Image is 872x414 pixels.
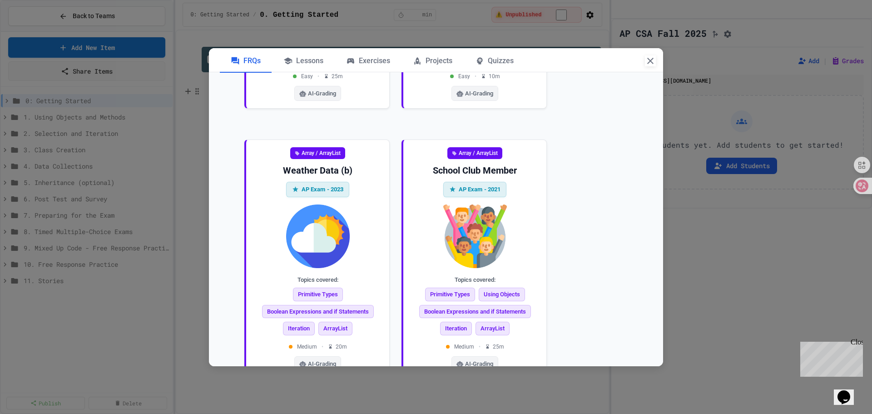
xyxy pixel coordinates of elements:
[4,4,63,58] div: Chat with us now!Close
[447,147,502,159] div: Array / ArrayList
[272,50,334,73] div: Lessons
[479,288,525,301] span: Using Objects
[419,305,531,319] span: Boolean Expressions and if Statements
[318,322,352,335] span: ArrayList
[464,50,525,73] div: Quizzes
[440,322,472,335] span: Iteration
[443,182,507,197] div: AP Exam - 2021
[317,72,319,80] span: •
[293,288,343,301] span: Primitive Types
[465,359,493,369] span: AI-Grading
[450,72,500,80] div: Easy 10 m
[411,165,539,176] div: School Club Member
[446,343,504,351] div: Medium 25 m
[253,205,382,268] img: Weather Data (b)
[411,275,539,284] div: Topics covered:
[253,165,382,176] div: Weather Data (b)
[289,343,347,351] div: Medium 20 m
[322,343,323,351] span: •
[308,89,336,98] span: AI-Grading
[262,305,374,319] span: Boolean Expressions and if Statements
[476,322,510,335] span: ArrayList
[293,72,343,80] div: Easy 25 m
[290,147,345,159] div: Array / ArrayList
[286,182,350,197] div: AP Exam - 2023
[253,275,382,284] div: Topics covered:
[475,72,476,80] span: •
[425,288,475,301] span: Primitive Types
[335,50,401,73] div: Exercises
[479,343,481,351] span: •
[411,205,539,268] img: School Club Member
[465,89,493,98] span: AI-Grading
[308,359,336,369] span: AI-Grading
[402,50,463,73] div: Projects
[797,338,863,377] iframe: chat widget
[834,378,863,405] iframe: chat widget
[283,322,315,335] span: Iteration
[220,50,272,73] div: FRQs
